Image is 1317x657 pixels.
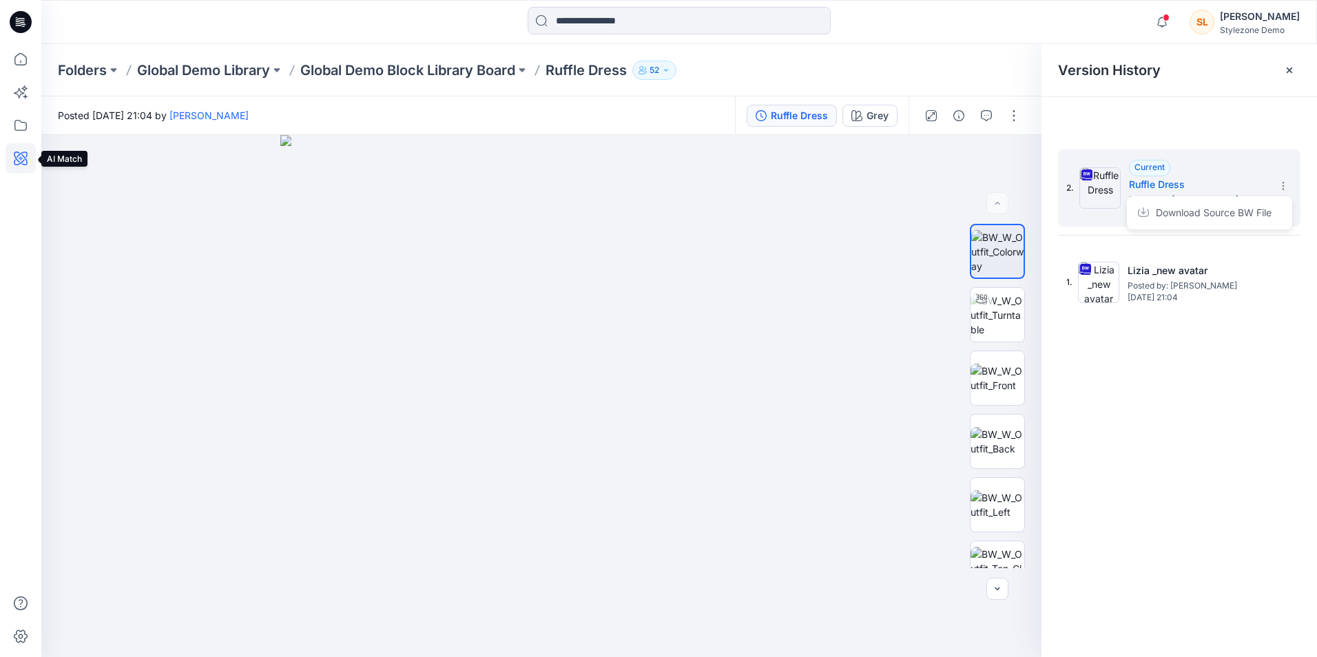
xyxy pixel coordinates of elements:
[1078,262,1119,303] img: Lizia _new avatar
[1156,205,1272,221] span: Download Source BW File
[546,61,627,80] p: Ruffle Dress
[300,61,515,80] a: Global Demo Block Library Board
[971,364,1024,393] img: BW_W_Outfit_Front
[169,109,249,121] a: [PERSON_NAME]
[1128,279,1265,293] span: Posted by: Jacqueline Keinath
[1134,162,1165,172] span: Current
[747,105,837,127] button: Ruffle Dress
[971,547,1024,590] img: BW_W_Outfit_Top_CloseUp
[137,61,270,80] a: Global Demo Library
[842,105,898,127] button: Grey
[771,108,828,123] div: Ruffle Dress
[1066,182,1074,194] span: 2.
[280,135,802,657] img: eyJhbGciOiJIUzI1NiIsImtpZCI6IjAiLCJzbHQiOiJzZXMiLCJ0eXAiOiJKV1QifQ.eyJkYXRhIjp7InR5cGUiOiJzdG9yYW...
[948,105,970,127] button: Details
[971,230,1024,273] img: BW_W_Outfit_Colorway
[1128,262,1265,279] h5: Lizia _new avatar
[58,61,107,80] a: Folders
[1129,176,1267,193] h5: Ruffle Dress
[1284,65,1295,76] button: Close
[971,427,1024,456] img: BW_W_Outfit_Back
[1220,8,1300,25] div: [PERSON_NAME]
[1190,10,1214,34] div: SL
[1079,167,1121,209] img: Ruffle Dress
[1128,293,1265,302] span: [DATE] 21:04
[971,293,1024,337] img: BW_W_Outfit_Turntable
[650,63,659,78] p: 52
[971,490,1024,519] img: BW_W_Outfit_Left
[1220,25,1300,35] div: Stylezone Demo
[1066,276,1072,289] span: 1.
[58,108,249,123] span: Posted [DATE] 21:04 by
[1058,62,1161,79] span: Version History
[632,61,676,80] button: 52
[867,108,889,123] div: Grey
[1129,193,1267,207] span: Posted by: Jacqueline Keinath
